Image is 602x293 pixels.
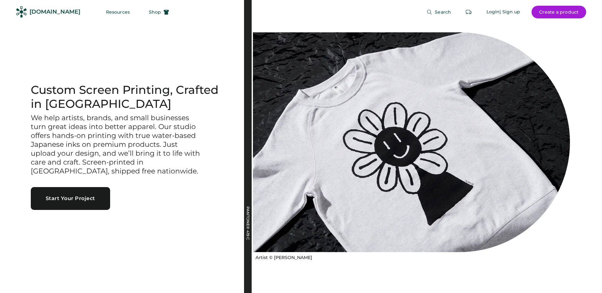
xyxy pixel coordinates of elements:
h1: Custom Screen Printing, Crafted in [GEOGRAPHIC_DATA] [31,83,229,111]
div: [DOMAIN_NAME] [30,8,80,16]
button: Create a product [532,6,586,18]
div: | Sign up [499,9,520,15]
span: Shop [149,10,161,14]
button: Start Your Project [31,187,110,210]
h3: We help artists, brands, and small businesses turn great ideas into better apparel. Our studio of... [31,114,202,176]
div: PANTONE® 419 C [246,206,250,270]
span: Search [435,10,451,14]
img: Rendered Logo - Screens [16,6,27,17]
div: Login [486,9,500,15]
button: Search [419,6,459,18]
button: Resources [98,6,137,18]
button: Retrieve an order [462,6,475,18]
button: Shop [141,6,177,18]
a: Artist © [PERSON_NAME] [253,252,312,261]
div: Artist © [PERSON_NAME] [255,255,312,261]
